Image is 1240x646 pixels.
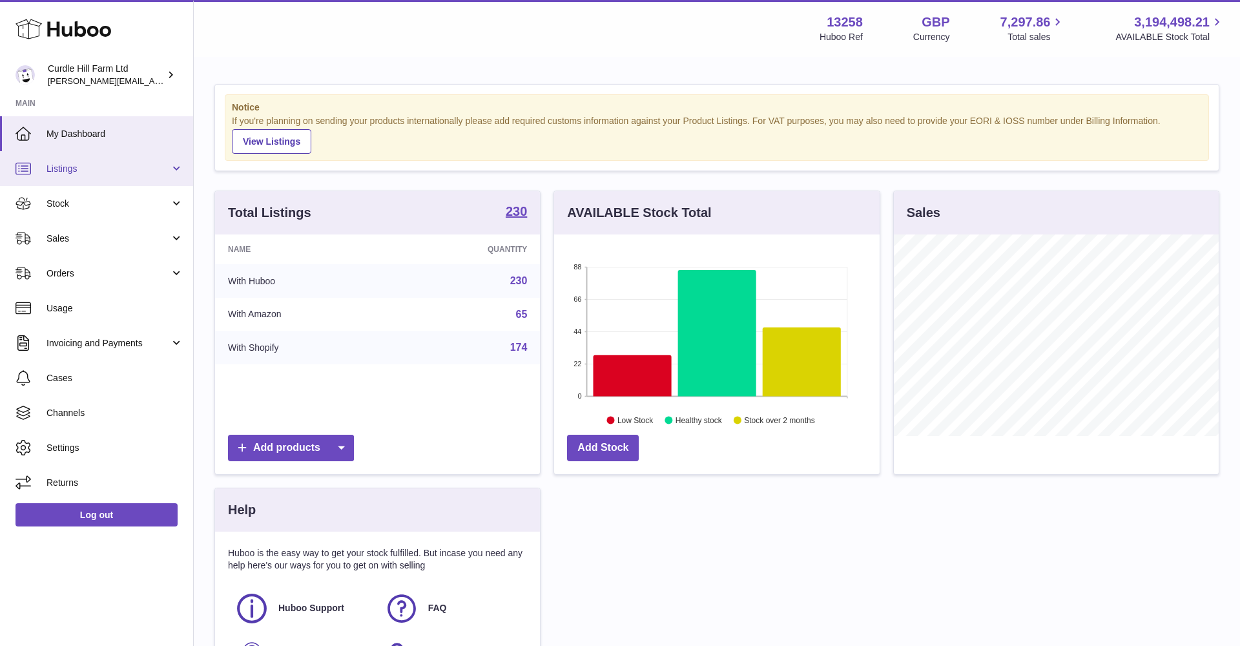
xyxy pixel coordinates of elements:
[745,415,815,424] text: Stock over 2 months
[907,204,940,222] h3: Sales
[510,275,528,286] a: 230
[516,309,528,320] a: 65
[617,415,654,424] text: Low Stock
[506,205,527,218] strong: 230
[46,442,183,454] span: Settings
[827,14,863,31] strong: 13258
[46,198,170,210] span: Stock
[676,415,723,424] text: Healthy stock
[232,129,311,154] a: View Listings
[567,435,639,461] a: Add Stock
[567,204,711,222] h3: AVAILABLE Stock Total
[46,407,183,419] span: Channels
[574,360,582,368] text: 22
[574,295,582,303] text: 66
[228,547,527,572] p: Huboo is the easy way to get your stock fulfilled. But incase you need any help here's our ways f...
[228,204,311,222] h3: Total Listings
[215,234,393,264] th: Name
[15,503,178,526] a: Log out
[1008,31,1065,43] span: Total sales
[228,435,354,461] a: Add products
[46,267,170,280] span: Orders
[428,602,447,614] span: FAQ
[48,76,259,86] span: [PERSON_NAME][EMAIL_ADDRESS][DOMAIN_NAME]
[393,234,540,264] th: Quantity
[232,115,1202,154] div: If you're planning on sending your products internationally please add required customs informati...
[1134,14,1210,31] span: 3,194,498.21
[234,591,371,626] a: Huboo Support
[46,163,170,175] span: Listings
[922,14,949,31] strong: GBP
[46,233,170,245] span: Sales
[913,31,950,43] div: Currency
[278,602,344,614] span: Huboo Support
[46,337,170,349] span: Invoicing and Payments
[574,328,582,335] text: 44
[384,591,521,626] a: FAQ
[215,331,393,364] td: With Shopify
[46,372,183,384] span: Cases
[15,65,35,85] img: charlotte@diddlysquatfarmshop.com
[215,264,393,298] td: With Huboo
[1115,14,1224,43] a: 3,194,498.21 AVAILABLE Stock Total
[46,128,183,140] span: My Dashboard
[46,477,183,489] span: Returns
[228,501,256,519] h3: Help
[46,302,183,315] span: Usage
[574,263,582,271] text: 88
[1115,31,1224,43] span: AVAILABLE Stock Total
[1000,14,1066,43] a: 7,297.86 Total sales
[215,298,393,331] td: With Amazon
[820,31,863,43] div: Huboo Ref
[1000,14,1051,31] span: 7,297.86
[48,63,164,87] div: Curdle Hill Farm Ltd
[510,342,528,353] a: 174
[578,392,582,400] text: 0
[232,101,1202,114] strong: Notice
[506,205,527,220] a: 230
